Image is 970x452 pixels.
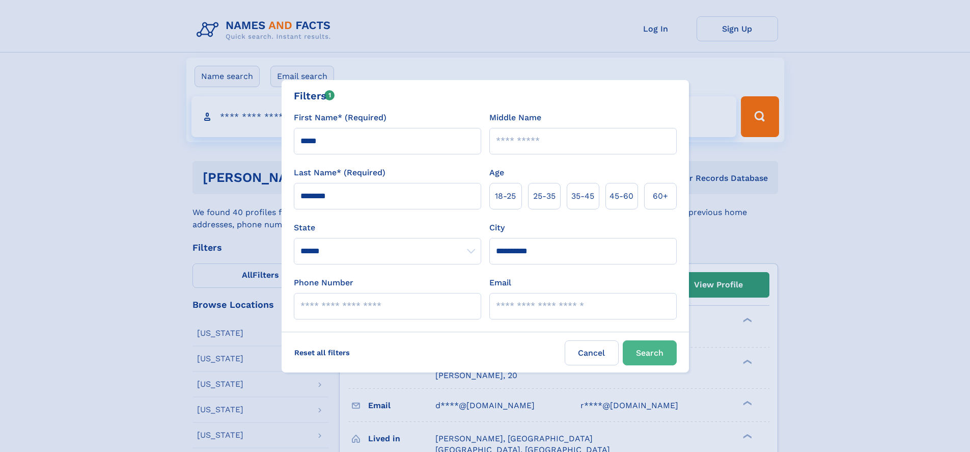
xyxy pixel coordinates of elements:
span: 60+ [653,190,668,202]
label: Phone Number [294,277,353,289]
label: State [294,222,481,234]
label: First Name* (Required) [294,112,386,124]
label: Age [489,167,504,179]
span: 25‑35 [533,190,556,202]
button: Search [623,340,677,365]
span: 18‑25 [495,190,516,202]
label: Cancel [565,340,619,365]
label: City [489,222,505,234]
div: Filters [294,88,335,103]
span: 45‑60 [609,190,633,202]
label: Last Name* (Required) [294,167,385,179]
label: Reset all filters [288,340,356,365]
label: Middle Name [489,112,541,124]
span: 35‑45 [571,190,594,202]
label: Email [489,277,511,289]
